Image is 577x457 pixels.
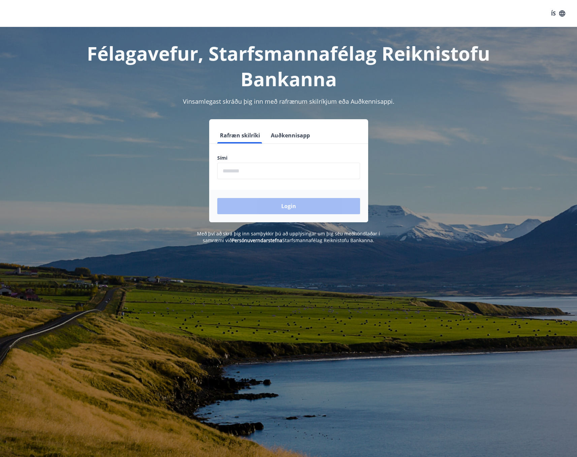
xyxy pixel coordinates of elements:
[217,127,263,143] button: Rafræn skilríki
[268,127,313,143] button: Auðkennisapp
[217,155,360,161] label: Sími
[54,40,523,92] h1: Félagavefur, Starfsmannafélag Reiknistofu Bankanna
[232,237,282,243] a: Persónuverndarstefna
[547,7,569,20] button: ÍS
[183,97,394,105] span: Vinsamlegast skráðu þig inn með rafrænum skilríkjum eða Auðkennisappi.
[197,230,380,243] span: Með því að skrá þig inn samþykkir þú að upplýsingar um þig séu meðhöndlaðar í samræmi við Starfsm...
